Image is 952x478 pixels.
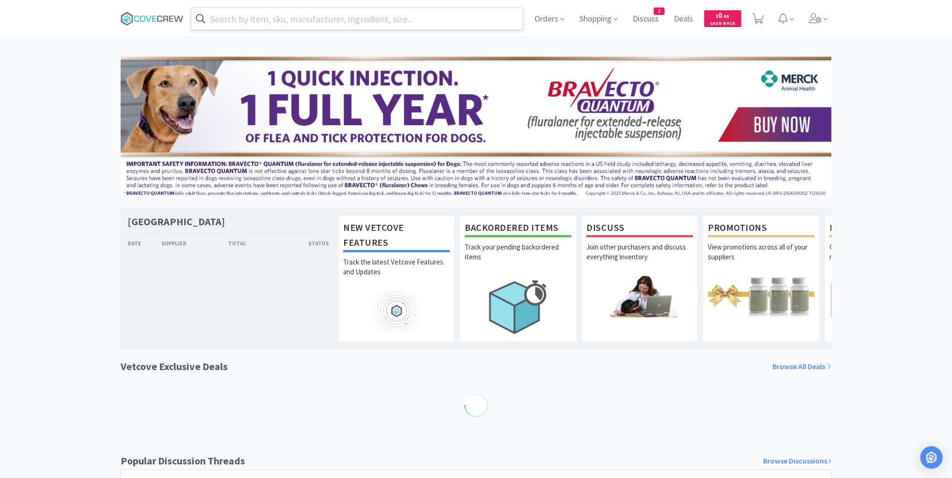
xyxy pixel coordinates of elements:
h1: Backordered Items [465,220,571,237]
a: Browse Discussions [763,455,831,467]
a: Discuss3 [629,15,663,23]
div: Supplier [161,239,228,248]
img: hero_lists.png [829,275,936,317]
p: Quickly compare prices across your most commonly ordered items [829,242,936,275]
h1: Promotions [708,220,815,237]
p: Track your pending backordered items [465,242,571,275]
p: View promotions across all of your suppliers [708,242,815,275]
a: Backordered ItemsTrack your pending backordered items [460,215,577,342]
h1: Vetcove Exclusive Deals [121,358,228,375]
h1: New Vetcove Features [343,220,450,252]
a: New Vetcove FeaturesTrack the latest Vetcove Features and Updates [338,215,455,342]
img: hero_promotions.png [708,275,815,317]
h1: Popular Discussion Threads [121,453,245,469]
a: DiscussJoin other purchasers and discuss everything inventory [581,215,698,342]
p: Join other purchasers and discuss everything inventory [586,242,693,275]
a: Browse All Deals [772,361,831,373]
div: Date [128,239,161,248]
span: 3 [654,8,664,14]
a: $0.00Cash Back [704,6,741,31]
img: hero_feature_roadmap.png [343,290,450,332]
span: $ [716,13,718,19]
span: . 00 [722,13,729,19]
h1: [GEOGRAPHIC_DATA] [128,215,225,228]
h1: Discuss [586,220,693,237]
h1: Lists [829,220,936,237]
img: 3ffb5edee65b4d9ab6d7b0afa510b01f.jpg [121,57,831,199]
img: hero_backorders.png [465,275,571,339]
div: Open Intercom Messenger [920,446,943,469]
div: Total [228,239,279,248]
a: PromotionsView promotions across all of your suppliers [703,215,820,342]
a: Deals [670,15,697,23]
div: Status [278,239,329,248]
p: Track the latest Vetcove Features and Updates [343,257,450,290]
img: hero_discuss.png [586,275,693,317]
input: Search by item, sku, manufacturer, ingredient, size... [191,8,523,29]
span: 0 [716,11,729,20]
span: Cash Back [710,21,736,27]
a: ListsQuickly compare prices across your most commonly ordered items [824,215,941,342]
